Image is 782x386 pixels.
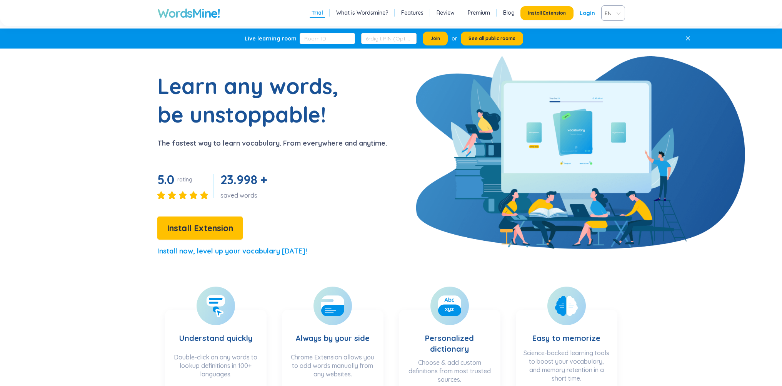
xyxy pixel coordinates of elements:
div: rating [177,176,192,183]
a: Login [580,6,595,20]
div: Live learning room [245,35,297,42]
div: or [452,34,457,43]
span: 23.998 + [220,172,267,187]
a: Trial [312,9,323,17]
a: Features [401,9,424,17]
a: WordsMine! [157,5,220,21]
a: Blog [503,9,515,17]
div: Double-click on any words to lookup definitions in 100+ languages. [173,353,259,384]
a: Review [437,9,455,17]
h3: Understand quickly [179,317,252,349]
a: Premium [468,9,490,17]
h1: Learn any words, be unstoppable! [157,72,350,129]
p: Install now, level up your vocabulary [DATE]! [157,246,307,257]
span: See all public rooms [469,35,515,42]
span: Install Extension [167,222,233,235]
a: What is Wordsmine? [336,9,388,17]
h3: Personalized dictionary [407,317,493,354]
button: Join [423,32,448,45]
h3: Always by your side [295,317,370,349]
button: See all public rooms [461,32,523,45]
div: Choose & add custom definitions from most trusted sources. [407,358,493,384]
a: Install Extension [157,225,243,233]
button: Install Extension [157,216,243,240]
h3: Easy to memorize [532,317,600,345]
div: Science-backed learning tools to boost your vocabulary, and memory retention in a short time. [524,349,610,384]
p: The fastest way to learn vocabulary. From everywhere and anytime. [157,138,387,149]
span: 5.0 [157,172,174,187]
input: 6-digit PIN (Optional) [361,33,417,44]
span: Join [430,35,440,42]
input: Room ID [300,33,355,44]
span: VIE [605,7,619,19]
button: Install Extension [520,6,574,20]
span: Install Extension [528,10,566,16]
div: saved words [220,191,270,200]
div: Chrome Extension allows you to add words manually from any websites. [290,353,376,384]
